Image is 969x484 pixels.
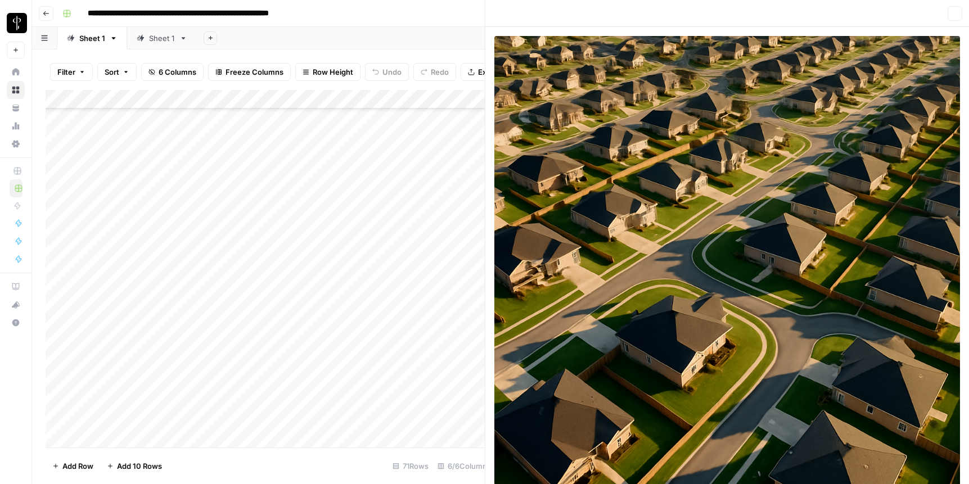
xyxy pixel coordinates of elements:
span: Row Height [313,66,353,78]
a: Sheet 1 [57,27,127,49]
a: Home [7,63,25,81]
span: Sort [105,66,119,78]
button: Help + Support [7,314,25,332]
span: 6 Columns [159,66,196,78]
button: Sort [97,63,137,81]
button: Freeze Columns [208,63,291,81]
button: Workspace: LP Production Workloads [7,9,25,37]
div: 71 Rows [388,457,433,475]
button: What's new? [7,296,25,314]
a: Settings [7,135,25,153]
a: Sheet 1 [127,27,197,49]
a: Usage [7,117,25,135]
button: Redo [413,63,456,81]
img: LP Production Workloads Logo [7,13,27,33]
a: Browse [7,81,25,99]
button: Export CSV [461,63,525,81]
div: 6/6 Columns [433,457,495,475]
button: Add Row [46,457,100,475]
span: Filter [57,66,75,78]
span: Freeze Columns [226,66,283,78]
span: Add 10 Rows [117,460,162,472]
button: Row Height [295,63,360,81]
span: Undo [382,66,402,78]
a: Your Data [7,99,25,117]
span: Export CSV [478,66,518,78]
div: Sheet 1 [149,33,175,44]
button: Undo [365,63,409,81]
div: Sheet 1 [79,33,105,44]
button: Add 10 Rows [100,457,169,475]
span: Redo [431,66,449,78]
button: Filter [50,63,93,81]
button: 6 Columns [141,63,204,81]
span: Add Row [62,460,93,472]
a: AirOps Academy [7,278,25,296]
div: What's new? [7,296,24,313]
